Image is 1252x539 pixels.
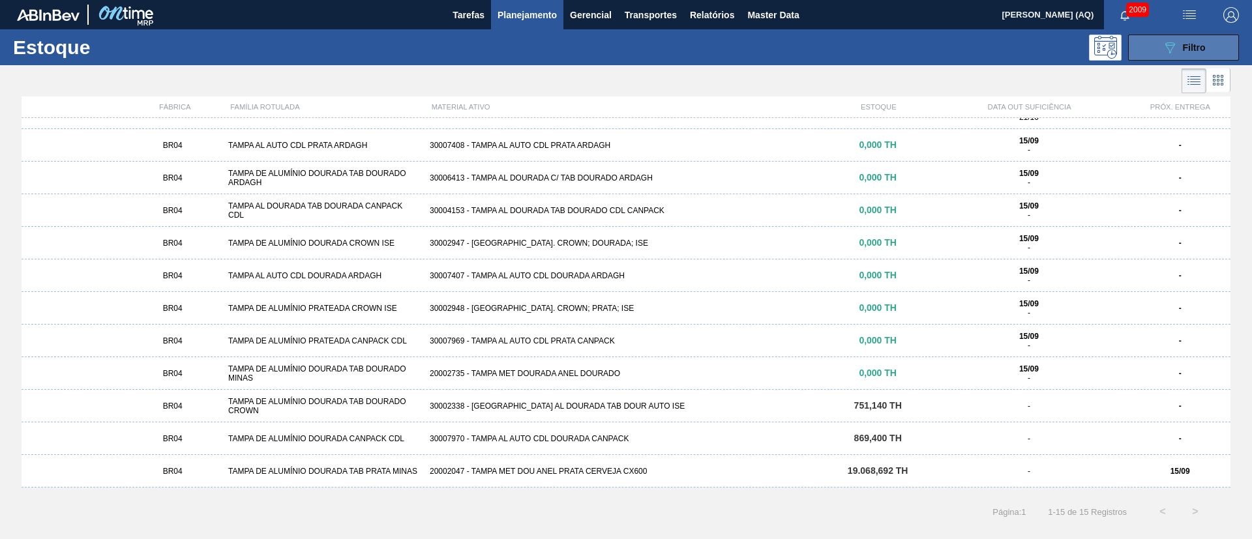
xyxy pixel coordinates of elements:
strong: 15/09 [1019,267,1039,276]
div: 30002947 - [GEOGRAPHIC_DATA]. CROWN; DOURADA; ISE [425,239,827,248]
div: 30002948 - [GEOGRAPHIC_DATA]. CROWN; PRATA; ISE [425,304,827,313]
span: 0,000 TH [859,205,897,215]
div: 30004153 - TAMPA AL DOURADA TAB DOURADO CDL CANPACK [425,206,827,215]
span: - [1028,178,1030,187]
span: 0,000 TH [859,237,897,248]
div: ESTOQUE [828,103,929,111]
span: - [1028,145,1030,154]
button: < [1146,495,1179,528]
strong: 15/09 [1019,136,1039,145]
span: - [1028,401,1030,411]
span: BR04 [163,304,183,313]
span: 0,000 TH [859,368,897,378]
div: TAMPA DE ALUMÍNIO PRATEADA CROWN ISE [223,304,425,313]
strong: - [1179,141,1182,150]
strong: 15/09 [1019,364,1039,373]
span: 19.068,692 TH [848,465,908,476]
button: Notificações [1104,6,1146,24]
span: - [1028,243,1030,252]
span: - [1028,467,1030,476]
span: 869,400 TH [854,433,902,443]
span: - [1028,211,1030,220]
div: Visão em Lista [1182,68,1206,93]
div: TAMPA DE ALUMÍNIO DOURADA TAB PRATA MINAS [223,467,425,476]
strong: - [1179,434,1182,443]
span: BR04 [163,239,183,248]
span: - [1028,341,1030,350]
strong: 15/09 [1019,299,1039,308]
div: 30007970 - TAMPA AL AUTO CDL DOURADA CANPACK [425,434,827,443]
span: 0,000 TH [859,139,897,150]
div: Visão em Cards [1206,68,1230,93]
span: Relatórios [690,7,734,23]
div: 30007408 - TAMPA AL AUTO CDL PRATA ARDAGH [425,141,827,150]
strong: - [1179,401,1182,411]
span: 2009 [1126,3,1149,17]
span: 0,000 TH [859,302,897,313]
strong: - [1179,239,1182,248]
div: TAMPA AL DOURADA TAB DOURADA CANPACK CDL [223,201,425,220]
span: BR04 [163,401,183,411]
div: 30006413 - TAMPA AL DOURADA C/ TAB DOURADO ARDAGH [425,173,827,182]
strong: - [1179,304,1182,313]
span: 0,000 TH [859,172,897,182]
strong: 15/09 [1019,234,1039,243]
span: BR04 [163,141,183,150]
span: - [1028,308,1030,317]
div: 30002338 - [GEOGRAPHIC_DATA] AL DOURADA TAB DOUR AUTO ISE [425,401,827,411]
span: Gerencial [570,7,612,23]
div: TAMPA AL AUTO CDL PRATA ARDAGH [223,141,425,150]
span: BR04 [163,206,183,215]
span: Filtro [1183,42,1206,53]
strong: 15/09 [1170,467,1190,476]
button: > [1179,495,1212,528]
span: BR04 [163,271,183,280]
div: FÁBRICA [125,103,225,111]
span: Transportes [625,7,677,23]
span: 751,140 TH [854,400,902,411]
h1: Estoque [13,40,208,55]
div: TAMPA DE ALUMÍNIO DOURADA TAB DOURADO ARDAGH [223,169,425,187]
div: TAMPA DE ALUMÍNIO DOURADA CANPACK CDL [223,434,425,443]
img: TNhmsLtSVTkK8tSr43FrP2fwEKptu5GPRR3wAAAABJRU5ErkJggg== [17,9,80,21]
div: 20002735 - TAMPA MET DOURADA ANEL DOURADO [425,369,827,378]
strong: 15/09 [1019,332,1039,341]
div: DATA OUT SUFICIÊNCIA [929,103,1129,111]
strong: 15/09 [1019,201,1039,211]
div: TAMPA DE ALUMÍNIO PRATEADA CANPACK CDL [223,336,425,345]
strong: - [1179,336,1182,345]
div: 20002047 - TAMPA MET DOU ANEL PRATA CERVEJA CX600 [425,467,827,476]
div: TAMPA DE ALUMÍNIO DOURADA TAB DOURADO MINAS [223,364,425,383]
span: Master Data [747,7,799,23]
div: 30007969 - TAMPA AL AUTO CDL PRATA CANPACK [425,336,827,345]
span: Página : 1 [992,507,1026,517]
div: TAMPA AL AUTO CDL DOURADA ARDAGH [223,271,425,280]
span: 0,000 TH [859,335,897,345]
span: BR04 [163,336,183,345]
span: BR04 [163,434,183,443]
button: Filtro [1128,35,1239,61]
span: - [1028,373,1030,383]
div: FAMÍLIA ROTULADA [225,103,426,111]
span: - [1028,276,1030,285]
strong: 15/09 [1019,169,1039,178]
span: BR04 [163,369,183,378]
div: TAMPA DE ALUMÍNIO DOURADA TAB DOURADO CROWN [223,397,425,415]
span: Tarefas [453,7,484,23]
strong: - [1179,173,1182,182]
span: 1 - 15 de 15 Registros [1046,507,1127,517]
span: BR04 [163,173,183,182]
strong: - [1179,369,1182,378]
img: Logout [1223,7,1239,23]
div: TAMPA DE ALUMÍNIO DOURADA CROWN ISE [223,239,425,248]
div: 30007407 - TAMPA AL AUTO CDL DOURADA ARDAGH [425,271,827,280]
div: PRÓX. ENTREGA [1130,103,1230,111]
div: MATERIAL ATIVO [426,103,829,111]
strong: - [1179,206,1182,215]
span: - [1028,434,1030,443]
span: BR04 [163,467,183,476]
strong: - [1179,271,1182,280]
img: userActions [1182,7,1197,23]
span: 0,000 TH [859,270,897,280]
div: Pogramando: nenhum usuário selecionado [1089,35,1122,61]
